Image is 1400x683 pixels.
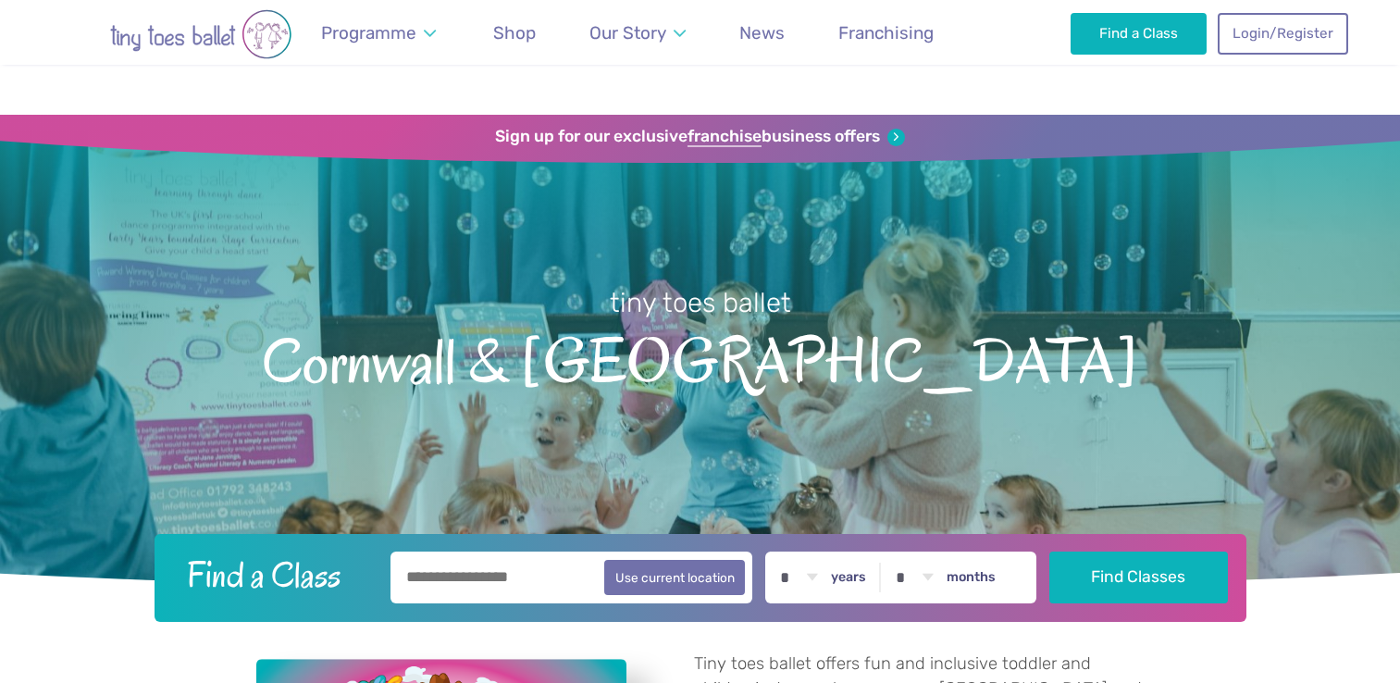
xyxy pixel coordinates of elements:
h2: Find a Class [172,552,378,598]
img: tiny toes ballet [53,9,349,59]
button: Use current location [604,560,746,595]
a: Programme [313,11,445,55]
a: Franchising [830,11,943,55]
button: Find Classes [1049,552,1228,603]
span: Shop [493,22,536,43]
span: Our Story [589,22,666,43]
span: Programme [321,22,416,43]
strong: franchise [688,127,762,147]
a: Login/Register [1218,13,1347,54]
a: Our Story [580,11,694,55]
a: Sign up for our exclusivefranchisebusiness offers [495,127,905,147]
label: years [831,569,866,586]
a: News [731,11,794,55]
a: Find a Class [1071,13,1207,54]
span: News [739,22,785,43]
label: months [947,569,996,586]
a: Shop [485,11,545,55]
small: tiny toes ballet [610,287,791,318]
span: Franchising [838,22,934,43]
span: Cornwall & [GEOGRAPHIC_DATA] [32,321,1368,396]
